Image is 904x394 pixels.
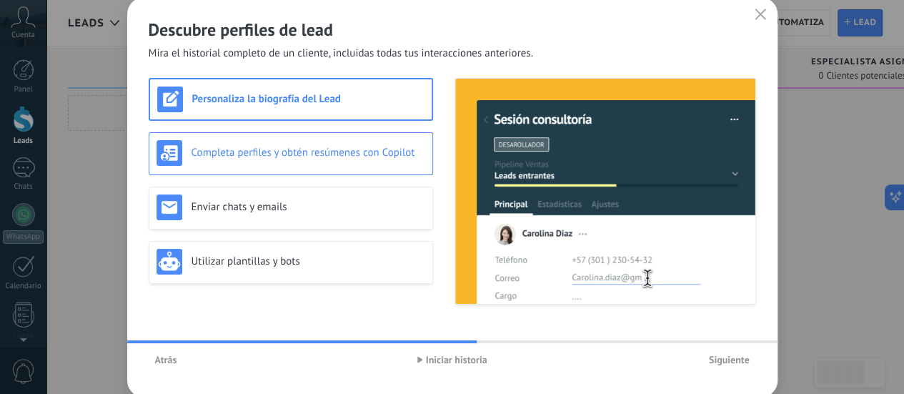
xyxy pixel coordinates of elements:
h3: Enviar chats y emails [192,200,425,214]
span: Siguiente [709,355,750,365]
span: Atrás [155,355,177,365]
button: Iniciar historia [411,349,494,370]
button: Siguiente [702,349,756,370]
span: Iniciar historia [426,355,487,365]
h2: Descubre perfiles de lead [149,19,756,41]
h3: Personaliza la biografía del Lead [192,92,424,106]
span: Mira el historial completo de un cliente, incluidas todas tus interacciones anteriores. [149,46,533,61]
h3: Utilizar plantillas y bots [192,255,425,268]
h3: Completa perfiles y obtén resúmenes con Copilot [192,146,425,159]
button: Atrás [149,349,184,370]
